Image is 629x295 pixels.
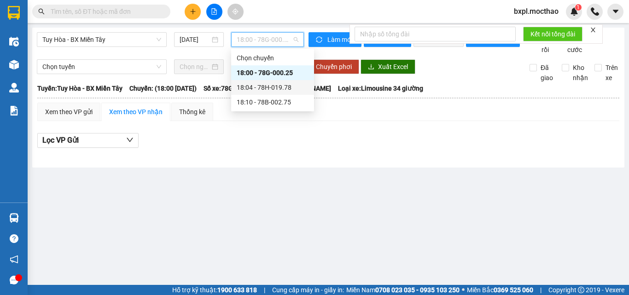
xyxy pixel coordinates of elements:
span: plus [190,8,196,15]
div: 18:00 - 78G-000.25 [237,68,309,78]
button: plus [185,4,201,20]
span: message [10,276,18,284]
span: Kết nối tổng đài [530,29,575,39]
span: Hỗ trợ kỹ thuật: [172,285,257,295]
button: downloadXuất Excel [361,59,415,74]
img: icon-new-feature [570,7,578,16]
button: Kết nối tổng đài [523,27,582,41]
span: Chuyến: (18:00 [DATE]) [129,83,197,93]
b: Tuyến: Tuy Hòa - BX Miền Tây [37,85,122,92]
input: Nhập số tổng đài [355,27,516,41]
span: Cung cấp máy in - giấy in: [272,285,344,295]
input: Tìm tên, số ĐT hoặc mã đơn [51,6,159,17]
span: copyright [578,287,584,293]
button: file-add [206,4,222,20]
div: 18:04 - 78H-019.78 [237,82,309,93]
img: logo-vxr [8,6,20,20]
span: notification [10,255,18,264]
div: Thống kê [179,107,205,117]
strong: 1900 633 818 [217,286,257,294]
span: Lọc VP Gửi [42,134,79,146]
span: aim [232,8,239,15]
span: Chọn tuyến [42,60,161,74]
span: sync [316,36,324,44]
img: phone-icon [591,7,599,16]
span: Tuy Hòa - BX Miền Tây [42,33,161,46]
span: 18:00 - 78G-000.25 [237,33,298,46]
span: down [126,136,134,144]
button: Chuyển phơi [309,59,359,74]
span: | [540,285,542,295]
div: Xem theo VP gửi [45,107,93,117]
span: Số xe: 78G-000.25 [204,83,256,93]
button: Lọc VP Gửi [37,133,139,148]
strong: 0369 525 060 [494,286,533,294]
span: Loại xe: Limousine 34 giường [338,83,423,93]
span: caret-down [612,7,620,16]
span: Miền Bắc [467,285,533,295]
span: Kho nhận [569,63,592,83]
img: warehouse-icon [9,60,19,69]
div: Chọn chuyến [237,53,309,63]
span: file-add [211,8,217,15]
span: 1 [577,4,580,11]
div: 18:10 - 78B-002.75 [237,97,309,107]
span: ⚪️ [462,288,465,292]
span: Đã giao [537,63,557,83]
strong: 0708 023 035 - 0935 103 250 [375,286,460,294]
button: caret-down [607,4,623,20]
input: Chọn ngày [180,62,210,72]
button: aim [227,4,244,20]
input: 15/08/2025 [180,35,210,45]
span: bxpl.mocthao [507,6,566,17]
img: solution-icon [9,106,19,116]
span: Làm mới [327,35,354,45]
span: Trên xe [602,63,622,83]
button: syncLàm mới [309,32,361,47]
span: | [264,285,265,295]
img: warehouse-icon [9,213,19,223]
sup: 1 [575,4,582,11]
span: Miền Nam [346,285,460,295]
span: close [590,27,596,33]
div: Xem theo VP nhận [109,107,163,117]
span: search [38,8,45,15]
img: warehouse-icon [9,37,19,46]
img: warehouse-icon [9,83,19,93]
div: Chọn chuyến [231,51,314,65]
span: question-circle [10,234,18,243]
